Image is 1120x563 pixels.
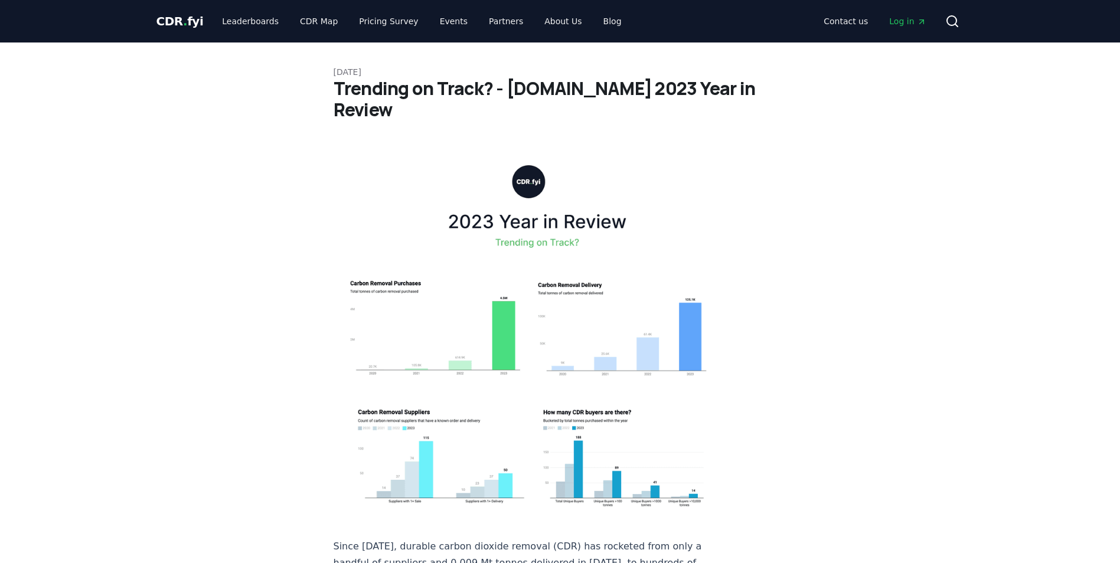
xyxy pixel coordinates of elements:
[430,11,477,32] a: Events
[183,14,187,28] span: .
[156,13,204,30] a: CDR.fyi
[334,149,724,519] img: blog post image
[213,11,288,32] a: Leaderboards
[535,11,591,32] a: About Us
[880,11,935,32] a: Log in
[479,11,533,32] a: Partners
[814,11,935,32] nav: Main
[594,11,631,32] a: Blog
[334,66,787,78] p: [DATE]
[290,11,347,32] a: CDR Map
[350,11,427,32] a: Pricing Survey
[814,11,877,32] a: Contact us
[156,14,204,28] span: CDR fyi
[213,11,631,32] nav: Main
[889,15,926,27] span: Log in
[334,78,787,120] h1: Trending on Track? - [DOMAIN_NAME] 2023 Year in Review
